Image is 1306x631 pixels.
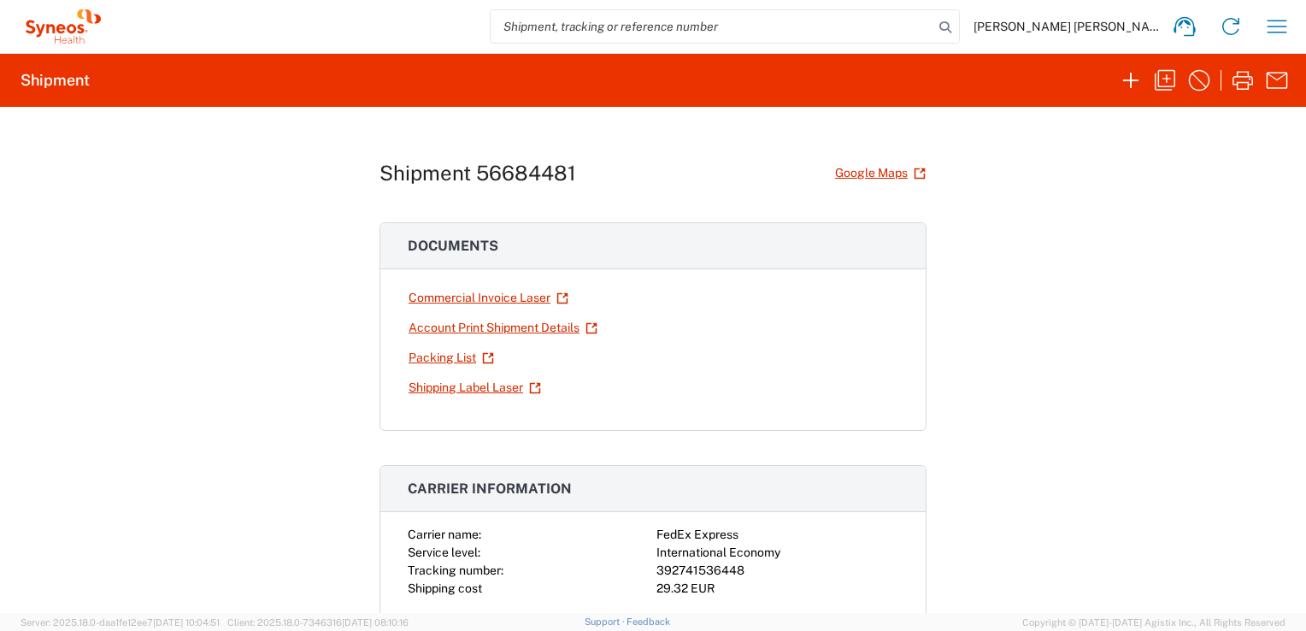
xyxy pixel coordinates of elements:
[834,158,927,188] a: Google Maps
[408,238,498,254] span: Documents
[974,19,1162,34] span: [PERSON_NAME] [PERSON_NAME]
[656,544,898,562] div: International Economy
[585,616,627,627] a: Support
[342,617,409,628] span: [DATE] 08:10:16
[491,10,933,43] input: Shipment, tracking or reference number
[408,343,495,373] a: Packing List
[408,545,480,559] span: Service level:
[1022,615,1285,630] span: Copyright © [DATE]-[DATE] Agistix Inc., All Rights Reserved
[379,161,576,186] h1: Shipment 56684481
[408,283,569,313] a: Commercial Invoice Laser
[627,616,670,627] a: Feedback
[408,528,481,541] span: Carrier name:
[21,617,220,628] span: Server: 2025.18.0-daa1fe12ee7
[408,581,482,595] span: Shipping cost
[408,313,598,343] a: Account Print Shipment Details
[408,373,542,403] a: Shipping Label Laser
[408,563,503,577] span: Tracking number:
[227,617,409,628] span: Client: 2025.18.0-7346316
[656,526,898,544] div: FedEx Express
[408,481,572,497] span: Carrier information
[153,617,220,628] span: [DATE] 10:04:51
[656,580,898,598] div: 29.32 EUR
[656,562,898,580] div: 392741536448
[21,70,90,91] h2: Shipment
